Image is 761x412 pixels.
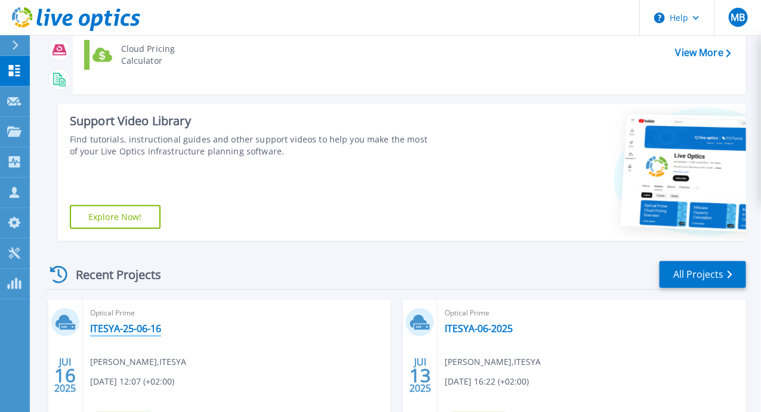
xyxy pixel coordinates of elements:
a: Cloud Pricing Calculator [84,40,207,70]
a: ITESYA-06-2025 [445,323,513,334]
a: ITESYA-25-06-16 [90,323,161,334]
span: 16 [54,370,76,380]
span: Optical Prime [90,306,384,320]
div: Find tutorials, instructional guides and other support videos to help you make the most of your L... [70,134,427,157]
div: Support Video Library [70,113,427,129]
div: Recent Projects [46,260,177,289]
span: MB [731,13,745,22]
span: [DATE] 12:07 (+02:00) [90,375,174,388]
div: JUI 2025 [54,354,76,397]
span: 13 [409,370,431,380]
a: All Projects [660,261,746,288]
a: View More [676,47,731,58]
span: [PERSON_NAME] , ITESYA [90,355,186,368]
span: [PERSON_NAME] , ITESYA [445,355,541,368]
div: JUI 2025 [409,354,432,397]
span: Optical Prime [445,306,739,320]
a: Explore Now! [70,205,161,229]
div: Cloud Pricing Calculator [115,43,204,67]
span: [DATE] 16:22 (+02:00) [445,375,529,388]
